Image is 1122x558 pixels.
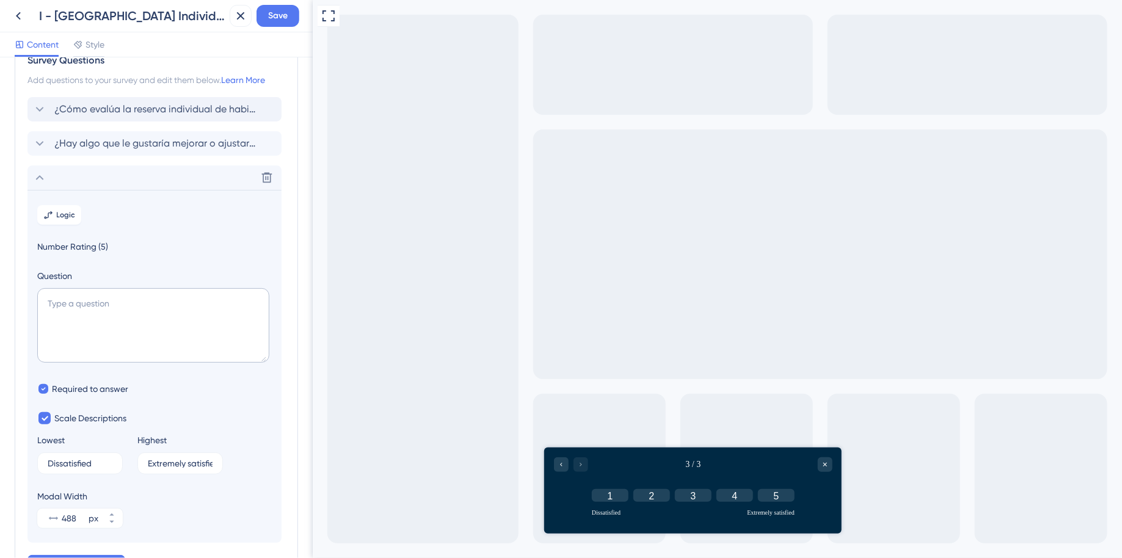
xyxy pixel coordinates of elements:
[89,511,98,526] div: px
[37,269,272,283] label: Question
[48,459,112,468] input: Type the value
[54,136,256,151] span: ¿Hay algo que le gustaría mejorar o ajustar en la reserva individual ?
[54,411,126,426] span: Scale Descriptions
[148,459,213,468] input: Type the value
[221,75,265,85] a: Learn More
[54,102,256,117] span: ¿Cómo evalúa la reserva individual de habitaciones?
[27,37,59,52] span: Content
[52,382,128,396] span: Required to answer
[39,7,225,24] div: I - [GEOGRAPHIC_DATA] Individual
[27,53,285,68] div: Survey Questions
[86,37,104,52] span: Style
[101,518,123,528] button: px
[231,447,530,534] iframe: UserGuiding Survey
[57,210,76,220] span: Logic
[37,433,65,447] div: Lowest
[37,205,81,225] button: Logic
[257,5,299,27] button: Save
[37,489,123,504] div: Modal Width
[101,509,123,518] button: px
[62,511,86,526] input: px
[268,9,288,23] span: Save
[137,433,167,447] div: Highest
[27,73,285,87] div: Add questions to your survey and edit them below.
[37,239,272,254] span: Number Rating (5)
